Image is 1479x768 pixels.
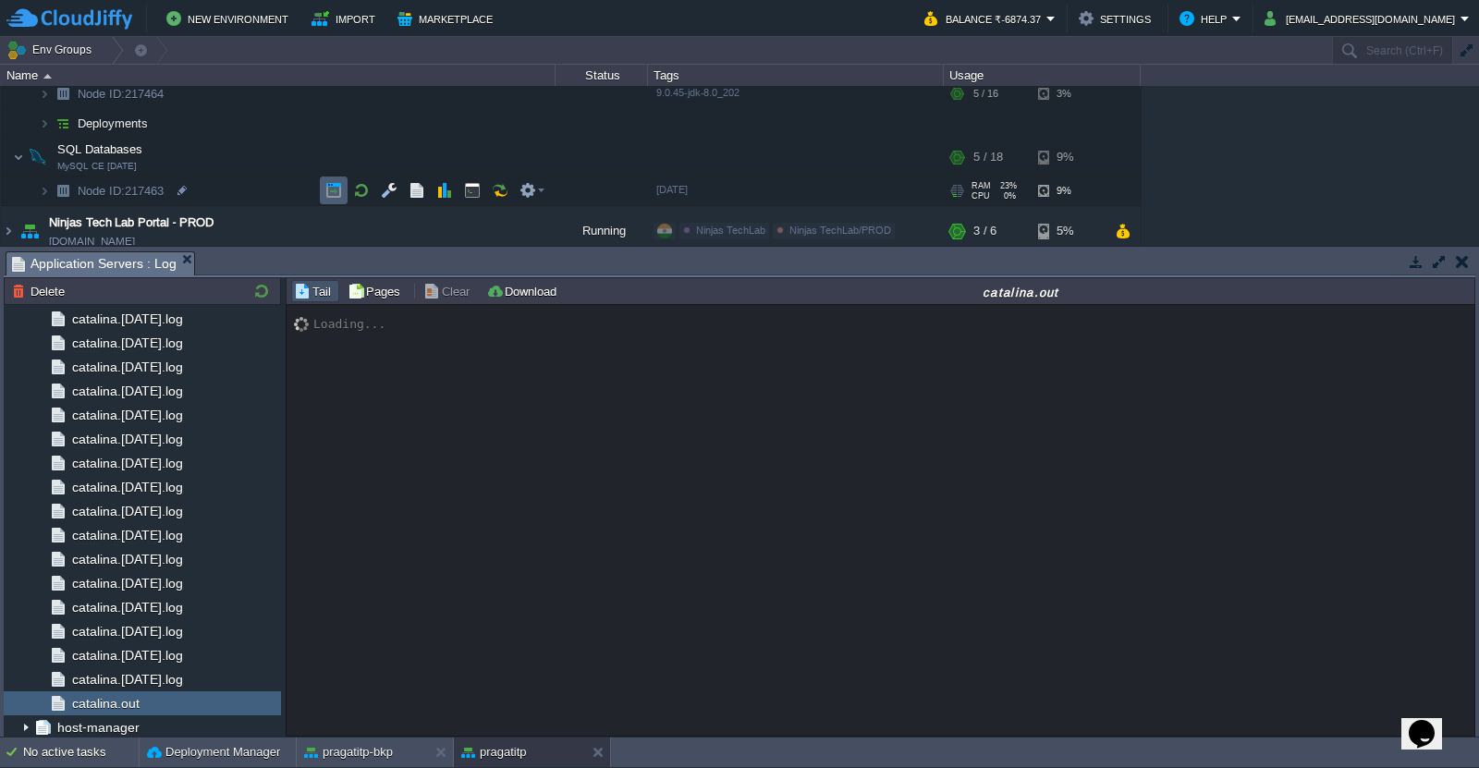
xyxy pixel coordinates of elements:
button: Import [312,7,381,30]
span: 217464 [76,86,166,102]
div: 3 / 6 [973,206,996,256]
button: [EMAIL_ADDRESS][DOMAIN_NAME] [1265,7,1461,30]
a: catalina.[DATE].log [68,623,186,640]
span: [DATE] [656,184,688,195]
span: 9.0.45-jdk-8.0_202 [656,87,739,98]
a: SQL DatabasesMySQL CE [DATE] [55,142,145,156]
a: [DOMAIN_NAME] [49,232,135,250]
img: AMDAwAAAACH5BAEAAAAALAAAAAABAAEAAAICRAEAOw== [13,139,24,176]
button: Deployment Manager [147,743,280,762]
span: 0% [997,191,1016,201]
span: Application Servers : Log [12,252,177,275]
img: AMDAwAAAACH5BAEAAAAALAAAAAABAAEAAAICRAEAOw== [50,79,76,108]
button: pragatitp [461,743,527,762]
a: Ninjas Tech Lab Portal - PROD [49,213,214,232]
img: AMDAwAAAACH5BAEAAAAALAAAAAABAAEAAAICRAEAOw== [39,79,50,108]
div: No active tasks [23,738,139,767]
button: Settings [1079,7,1156,30]
button: Download [486,283,562,299]
span: Ninjas TechLab [696,225,765,236]
img: AMDAwAAAACH5BAEAAAAALAAAAAABAAEAAAICRAEAOw== [39,177,50,205]
a: catalina.[DATE].log [68,503,186,519]
span: catalina.[DATE].log [68,599,186,616]
img: AMDAwAAAACH5BAEAAAAALAAAAAABAAEAAAICRAEAOw== [50,177,76,205]
button: Marketplace [397,7,498,30]
span: Ninjas TechLab/PROD [789,225,891,236]
div: Tags [649,65,943,86]
a: catalina.[DATE].log [68,479,186,495]
img: AMDAwAAAACH5BAEAAAAALAAAAAABAAEAAAICRAEAOw== [294,317,313,332]
span: SQL Databases [55,141,145,157]
a: Node ID:217463 [76,183,166,199]
a: catalina.[DATE].log [68,527,186,543]
a: catalina.[DATE].log [68,311,186,327]
img: AMDAwAAAACH5BAEAAAAALAAAAAABAAEAAAICRAEAOw== [50,109,76,138]
button: Balance ₹-6874.37 [924,7,1046,30]
img: AMDAwAAAACH5BAEAAAAALAAAAAABAAEAAAICRAEAOw== [43,74,52,79]
button: Pages [348,283,406,299]
button: Delete [12,283,70,299]
a: host-manager [54,719,142,736]
button: Env Groups [6,37,98,63]
a: Deployments [76,116,151,131]
img: AMDAwAAAACH5BAEAAAAALAAAAAABAAEAAAICRAEAOw== [39,109,50,138]
a: catalina.[DATE].log [68,407,186,423]
a: catalina.[DATE].log [68,359,186,375]
button: Tail [294,283,336,299]
a: catalina.[DATE].log [68,647,186,664]
a: Node ID:217464 [76,86,166,102]
a: catalina.[DATE].log [68,575,186,591]
img: CloudJiffy [6,7,132,30]
div: Loading... [313,317,385,331]
a: catalina.[DATE].log [68,671,186,688]
img: AMDAwAAAACH5BAEAAAAALAAAAAABAAEAAAICRAEAOw== [17,206,43,256]
div: 5 / 16 [973,79,998,108]
div: Status [556,65,647,86]
span: MySQL CE [DATE] [57,161,137,172]
div: 9% [1038,139,1098,176]
div: Running [556,206,648,256]
button: New Environment [166,7,294,30]
span: Node ID: [78,184,125,198]
a: catalina.[DATE].log [68,335,186,351]
img: AMDAwAAAACH5BAEAAAAALAAAAAABAAEAAAICRAEAOw== [25,139,51,176]
span: CPU [972,191,990,201]
div: Name [2,65,555,86]
span: 217463 [76,183,166,199]
a: catalina.[DATE].log [68,383,186,399]
button: pragatitp-bkp [304,743,393,762]
div: Usage [945,65,1140,86]
button: Clear [423,283,475,299]
span: 23% [998,181,1017,190]
div: 3% [1038,79,1098,108]
a: catalina.[DATE].log [68,455,186,471]
span: Node ID: [78,87,125,101]
div: 9% [1038,177,1098,205]
a: catalina.out [68,695,142,712]
iframe: chat widget [1401,694,1461,750]
a: catalina.[DATE].log [68,431,186,447]
div: catalina.out [569,284,1473,299]
button: Help [1180,7,1232,30]
div: 5 / 18 [973,139,1003,176]
a: catalina.[DATE].log [68,551,186,567]
div: 5% [1038,206,1098,256]
img: AMDAwAAAACH5BAEAAAAALAAAAAABAAEAAAICRAEAOw== [1,206,16,256]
